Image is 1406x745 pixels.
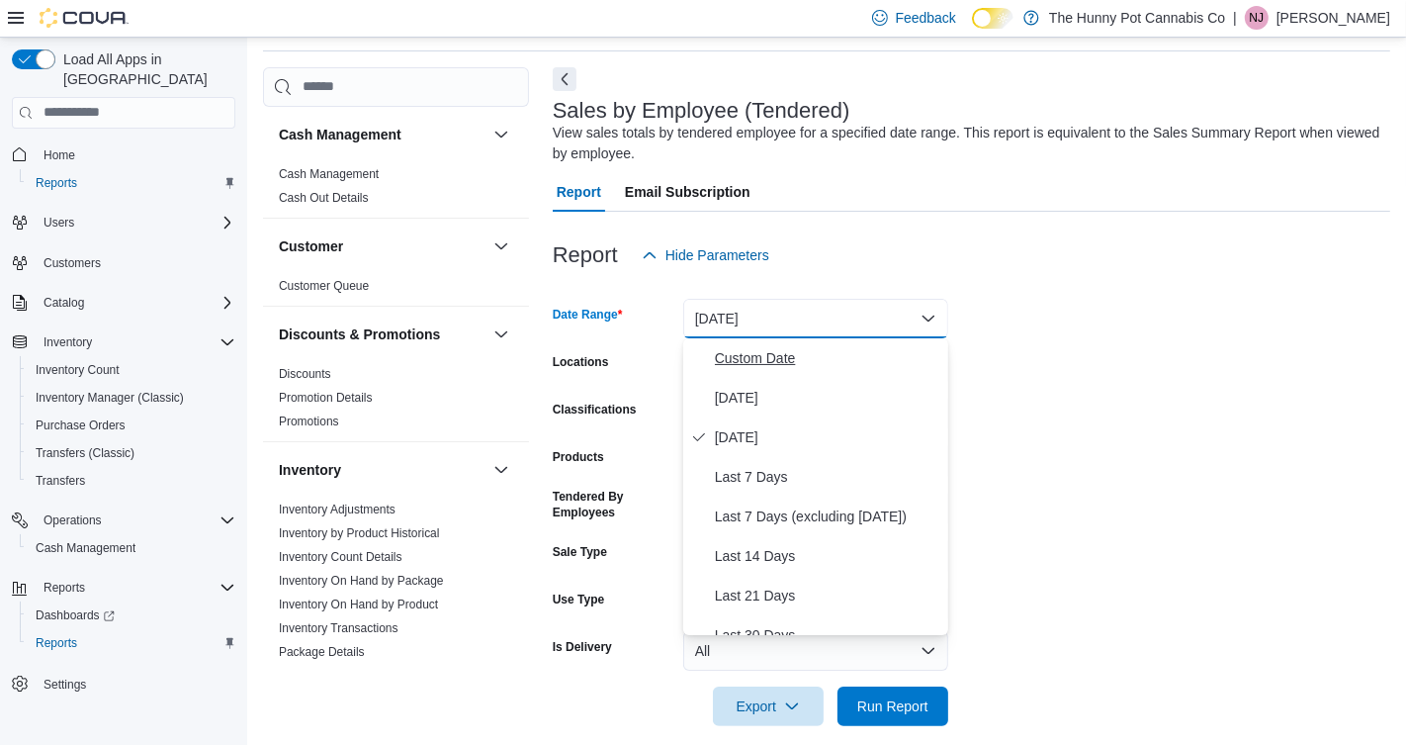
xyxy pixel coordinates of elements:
span: Customers [36,250,235,275]
span: Export [725,687,812,726]
span: Hide Parameters [665,245,769,265]
label: Is Delivery [553,639,612,655]
a: Inventory Manager (Classic) [28,386,192,410]
span: Last 7 Days [715,465,940,489]
button: Inventory Manager (Classic) [20,384,243,412]
p: [PERSON_NAME] [1276,6,1390,30]
p: | [1233,6,1237,30]
h3: Report [553,243,618,267]
a: Transfers (Classic) [28,441,142,465]
span: Report [557,172,601,212]
a: Discounts [279,367,331,381]
span: Email Subscription [625,172,750,212]
span: Reports [36,635,77,651]
span: Promotion Details [279,390,373,406]
a: Inventory Transactions [279,621,398,635]
button: Operations [36,509,110,532]
span: Run Report [857,697,928,716]
span: Inventory Manager (Classic) [36,390,184,406]
button: Inventory [489,458,513,482]
a: Reports [28,631,85,655]
a: Home [36,143,83,167]
button: Cash Management [489,123,513,146]
h3: Cash Management [279,125,401,144]
span: Inventory On Hand by Product [279,597,438,612]
p: The Hunny Pot Cannabis Co [1049,6,1225,30]
button: Customer [489,234,513,258]
span: Promotions [279,414,339,429]
h3: Sales by Employee (Tendered) [553,99,850,123]
span: Dashboards [28,604,235,627]
button: Hide Parameters [634,235,777,275]
span: Inventory Count [28,358,235,382]
button: Settings [4,669,243,698]
span: Operations [36,509,235,532]
button: Inventory Count [20,356,243,384]
button: Next [553,67,576,91]
a: Cash Management [279,167,379,181]
span: Last 7 Days (excluding [DATE]) [715,505,940,528]
a: Cash Management [28,536,143,560]
div: Discounts & Promotions [263,362,529,441]
div: Cash Management [263,162,529,218]
button: Reports [36,576,93,600]
a: Reports [28,171,85,195]
a: Customers [36,251,109,275]
span: Transfers [36,473,85,489]
span: Cash Management [279,166,379,182]
a: Inventory Adjustments [279,503,395,516]
span: Cash Out Details [279,190,369,206]
span: Operations [44,512,102,528]
span: Purchase Orders [36,418,126,433]
button: Cash Management [20,534,243,562]
span: Last 14 Days [715,544,940,568]
a: Purchase Orders [28,414,133,437]
span: Users [44,215,74,231]
span: Customers [44,255,101,271]
a: Promotion Details [279,391,373,405]
button: Cash Management [279,125,485,144]
span: Discounts [279,366,331,382]
span: Catalog [36,291,235,315]
a: Inventory Count Details [279,550,402,564]
button: Export [713,687,824,726]
span: Inventory Count Details [279,549,402,565]
span: Transfers [28,469,235,493]
span: Home [36,142,235,167]
label: Use Type [553,592,604,607]
span: Cash Management [36,540,135,556]
span: Package Details [279,644,365,660]
h3: Discounts & Promotions [279,325,440,344]
a: Inventory by Product Historical [279,526,440,540]
a: Inventory Count [28,358,128,382]
label: Locations [553,354,609,370]
a: Promotions [279,415,339,428]
button: All [683,631,948,671]
a: Dashboards [20,602,243,629]
span: Transfers (Classic) [28,441,235,465]
div: Select listbox [683,338,948,635]
label: Tendered By Employees [553,489,675,520]
button: Reports [20,169,243,197]
span: Users [36,211,235,234]
label: Date Range [553,307,623,323]
button: Transfers [20,467,243,495]
h3: Customer [279,236,343,256]
button: Reports [20,629,243,657]
a: Cash Out Details [279,191,369,205]
button: Run Report [837,687,948,726]
button: Reports [4,574,243,602]
button: Catalog [4,289,243,317]
span: [DATE] [715,386,940,410]
label: Products [553,449,604,465]
button: Home [4,140,243,169]
button: Inventory [4,328,243,356]
button: Users [36,211,82,234]
img: Cova [40,8,129,28]
span: Home [44,147,75,163]
button: Discounts & Promotions [279,325,485,344]
button: Transfers (Classic) [20,439,243,467]
span: NJ [1250,6,1265,30]
span: Cash Management [28,536,235,560]
span: Inventory Manager (Classic) [28,386,235,410]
